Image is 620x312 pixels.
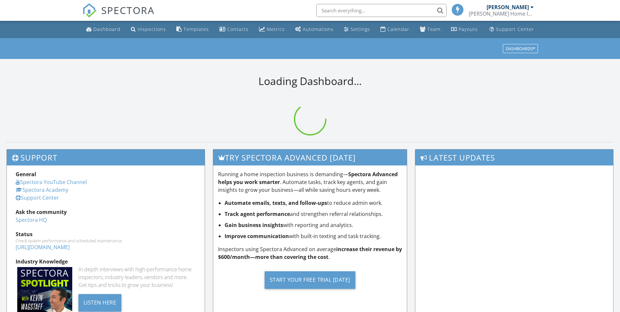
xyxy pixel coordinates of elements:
[225,210,290,218] strong: Track agent performance
[351,26,370,32] div: Settings
[341,23,373,35] a: Settings
[16,208,196,216] div: Ask the community
[16,230,196,238] div: Status
[82,3,97,18] img: The Best Home Inspection Software - Spectora
[78,294,122,312] div: Listen Here
[503,44,538,53] button: Dashboards
[225,232,402,240] li: with built-in texting and task tracking.
[16,186,68,193] a: Spectora Academy
[128,23,169,35] a: Inspections
[417,23,443,35] a: Team
[184,26,209,32] div: Templates
[225,233,289,240] strong: Improve communication
[293,23,336,35] a: Automations (Basic)
[487,23,537,35] a: Support Center
[267,26,285,32] div: Metrics
[225,199,402,207] li: to reduce admin work.
[138,26,166,32] div: Inspections
[448,23,480,35] a: Payouts
[378,23,412,35] a: Calendar
[225,210,402,218] li: and strengthen referral relationships.
[82,9,155,22] a: SPECTORA
[78,265,196,289] div: In-depth interviews with high-performance home inspectors, industry leaders, vendors and more. Ge...
[16,238,196,243] div: Check system performance and scheduled maintenance.
[316,4,447,17] input: Search everything...
[415,149,613,165] h3: Latest Updates
[93,26,120,32] div: Dashboard
[213,149,407,165] h3: Try spectora advanced [DATE]
[487,4,529,10] div: [PERSON_NAME]
[16,194,59,201] a: Support Center
[78,299,122,306] a: Listen Here
[225,221,283,229] strong: Gain business insights
[16,171,36,178] strong: General
[225,221,402,229] li: with reporting and analytics.
[218,171,398,186] strong: Spectora Advanced helps you work smarter
[218,170,402,194] p: Running a home inspection business is demanding— . Automate tasks, track key agents, and gain ins...
[84,23,123,35] a: Dashboard
[16,216,47,223] a: Spectora HQ
[101,3,155,17] span: SPECTORA
[16,178,87,186] a: Spectora YouTube Channel
[469,10,534,17] div: Clements Home Inspection LLC
[218,266,402,294] a: Start Your Free Trial [DATE]
[496,26,534,32] div: Support Center
[227,26,249,32] div: Contacts
[427,26,441,32] div: Team
[256,23,287,35] a: Metrics
[217,23,251,35] a: Contacts
[265,271,355,289] div: Start Your Free Trial [DATE]
[218,245,402,261] p: Inspectors using Spectora Advanced on average .
[459,26,478,32] div: Payouts
[16,258,196,265] div: Industry Knowledge
[174,23,212,35] a: Templates
[225,199,327,206] strong: Automate emails, texts, and follow-ups
[506,46,535,51] div: Dashboards
[303,26,334,32] div: Automations
[218,246,402,261] strong: increase their revenue by $600/month—more than covering the cost
[7,149,205,165] h3: Support
[16,244,70,251] a: [URL][DOMAIN_NAME]
[387,26,409,32] div: Calendar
